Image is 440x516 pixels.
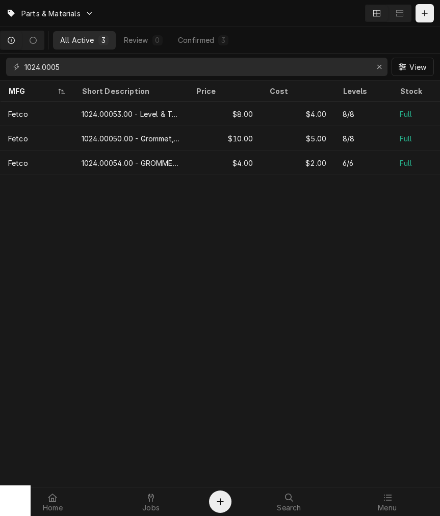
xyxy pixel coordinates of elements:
[339,489,436,514] a: Menu
[100,35,107,45] div: 3
[142,504,160,512] span: Jobs
[196,86,251,96] div: Price
[102,489,200,514] a: Jobs
[21,8,81,19] span: Parts & Materials
[24,58,368,76] input: Keyword search
[407,62,428,72] span: View
[261,102,334,126] div: $4.00
[400,133,412,144] div: Full
[82,158,179,168] div: 1024.00054.00 - GROMMET SILICONE PLUG
[371,59,387,75] button: Erase input
[8,86,55,96] div: MFG
[343,133,354,144] div: 8/8
[269,86,324,96] div: Cost
[400,158,412,168] div: Full
[154,35,161,45] div: 0
[261,126,334,151] div: $5.00
[209,490,231,513] button: Create Object
[277,504,301,512] span: Search
[8,109,28,119] div: Fetco
[343,86,381,96] div: Levels
[188,151,261,175] div: $4.00
[343,158,353,168] div: 6/6
[60,35,94,45] div: All Active
[124,35,148,45] div: Review
[2,5,98,22] a: Go to Parts & Materials
[188,102,261,126] div: $8.00
[188,126,261,151] div: $10.00
[4,489,101,514] a: Home
[178,35,214,45] div: Confirmed
[378,504,397,512] span: Menu
[8,133,28,144] div: Fetco
[82,86,177,96] div: Short Description
[261,151,334,175] div: $2.00
[220,35,226,45] div: 3
[241,489,338,514] a: Search
[392,58,434,76] button: View
[43,504,63,512] span: Home
[82,109,179,119] div: 1024.00053.00 - Level & Temp Probe Grommet
[8,158,28,168] div: Fetco
[400,86,438,96] div: Stock
[400,109,412,119] div: Full
[82,133,179,144] div: 1024.00050.00 - Grommet, Silicone, 11.4mm
[343,109,354,119] div: 8/8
